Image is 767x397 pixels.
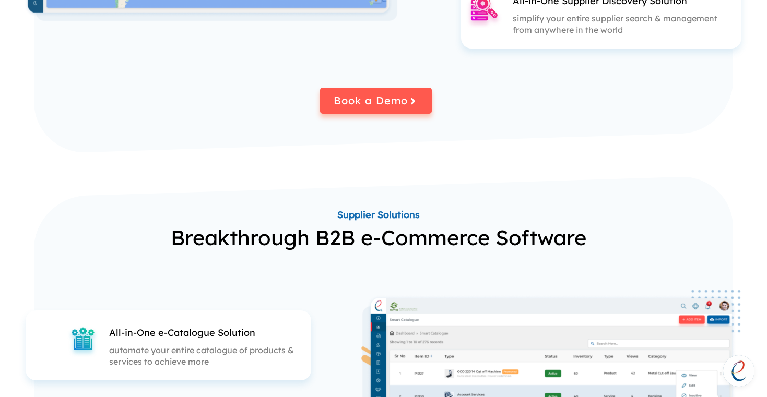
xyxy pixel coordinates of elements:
div: Open chat [723,355,754,387]
p: simplify your entire supplier search & management from anywhere in the world [513,13,736,35]
p: Breakthrough B2B e-Commerce Software [50,222,707,253]
button: Book a Demo [320,88,432,114]
a: Supplier Solutions [50,208,707,222]
p: All-in-One e-Catalogue Solution [109,326,306,339]
p: automate your entire catalogue of products & services to achieve more [109,344,306,367]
